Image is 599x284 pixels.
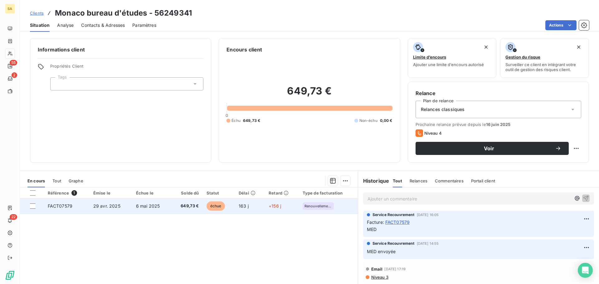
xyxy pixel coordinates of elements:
div: Émise le [93,190,129,195]
span: FACT07579 [385,219,410,225]
span: Tout [393,178,402,183]
button: Limite d’encoursAjouter une limite d’encours autorisé [408,38,497,78]
button: Actions [545,20,577,30]
h6: Historique [358,177,389,185]
h2: 649,73 € [226,85,392,103]
span: Facture : [367,219,384,225]
span: 2 [12,72,17,78]
span: Graphe [69,178,83,183]
h6: Informations client [38,46,203,53]
span: +156 j [269,203,281,209]
span: Niveau 3 [371,275,388,280]
span: Gestion du risque [505,55,540,60]
div: Retard [269,190,295,195]
span: 16 juin 2025 [486,122,511,127]
span: Email [371,267,383,272]
span: Niveau 4 [424,131,442,136]
span: 6 mai 2025 [136,203,160,209]
span: Propriétés Client [50,64,203,72]
span: Contacts & Adresses [81,22,125,28]
span: Commentaires [435,178,464,183]
div: Délai [239,190,261,195]
span: Échu [231,118,241,123]
span: Limite d’encours [413,55,446,60]
div: Échue le [136,190,167,195]
span: En cours [27,178,45,183]
div: Statut [207,190,231,195]
span: Non-échu [359,118,377,123]
span: Tout [52,178,61,183]
span: Surveiller ce client en intégrant votre outil de gestion des risques client. [505,62,584,72]
div: Référence [48,190,86,196]
span: Paramètres [132,22,156,28]
span: Voir [423,146,555,151]
span: [DATE] 16:05 [417,213,439,217]
span: 163 j [239,203,249,209]
span: Renouvellement 2025 [304,204,332,208]
span: FACT07579 [48,203,72,209]
span: Analyse [57,22,74,28]
span: échue [207,201,225,211]
img: Logo LeanPay [5,270,15,280]
span: MED [367,227,377,232]
span: Relances [410,178,427,183]
span: 22 [10,214,17,220]
input: Ajouter une valeur [56,81,61,87]
span: [DATE] 17:19 [384,267,406,271]
div: Type de facturation [303,190,354,195]
button: Gestion du risqueSurveiller ce client en intégrant votre outil de gestion des risques client. [500,38,589,78]
span: Prochaine relance prévue depuis le [416,122,581,127]
div: Open Intercom Messenger [578,263,593,278]
button: Voir [416,142,569,155]
span: Portail client [471,178,495,183]
span: Situation [30,22,50,28]
span: Ajouter une limite d’encours autorisé [413,62,484,67]
span: 55 [10,60,17,65]
span: MED envoyée [367,249,396,254]
a: Clients [30,10,44,16]
span: [DATE] 14:55 [417,242,439,245]
span: Clients [30,11,44,16]
span: 649,73 € [243,118,260,123]
h3: Monaco bureau d'études - 56249341 [55,7,192,19]
div: Solde dû [175,190,199,195]
span: 29 avr. 2025 [93,203,120,209]
span: 0 [226,113,228,118]
span: Service Recouvrement [373,212,414,218]
h6: Relance [416,89,581,97]
span: 0,00 € [380,118,392,123]
h6: Encours client [226,46,262,53]
div: SA [5,4,15,14]
span: 649,73 € [175,203,199,209]
span: Relances classiques [421,106,465,113]
span: 1 [71,190,77,196]
span: Service Recouvrement [373,241,414,246]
